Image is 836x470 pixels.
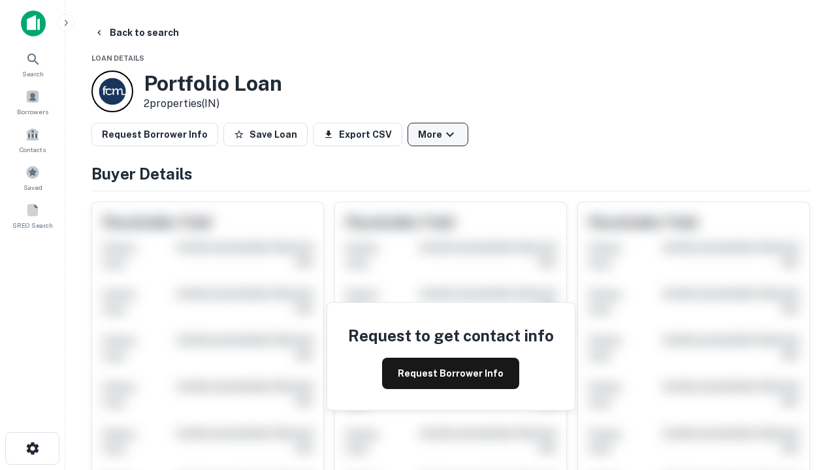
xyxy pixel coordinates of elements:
[348,324,554,347] h4: Request to get contact info
[313,123,402,146] button: Export CSV
[24,182,42,193] span: Saved
[12,220,53,230] span: SREO Search
[91,123,218,146] button: Request Borrower Info
[91,162,810,185] h4: Buyer Details
[91,54,144,62] span: Loan Details
[408,123,468,146] button: More
[4,160,61,195] a: Saved
[22,69,44,79] span: Search
[17,106,48,117] span: Borrowers
[4,198,61,233] a: SREO Search
[223,123,308,146] button: Save Loan
[144,71,282,96] h3: Portfolio Loan
[382,358,519,389] button: Request Borrower Info
[4,84,61,119] a: Borrowers
[4,46,61,82] a: Search
[4,122,61,157] a: Contacts
[144,96,282,112] p: 2 properties (IN)
[21,10,46,37] img: capitalize-icon.png
[771,324,836,386] iframe: Chat Widget
[20,144,46,155] span: Contacts
[89,21,184,44] button: Back to search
